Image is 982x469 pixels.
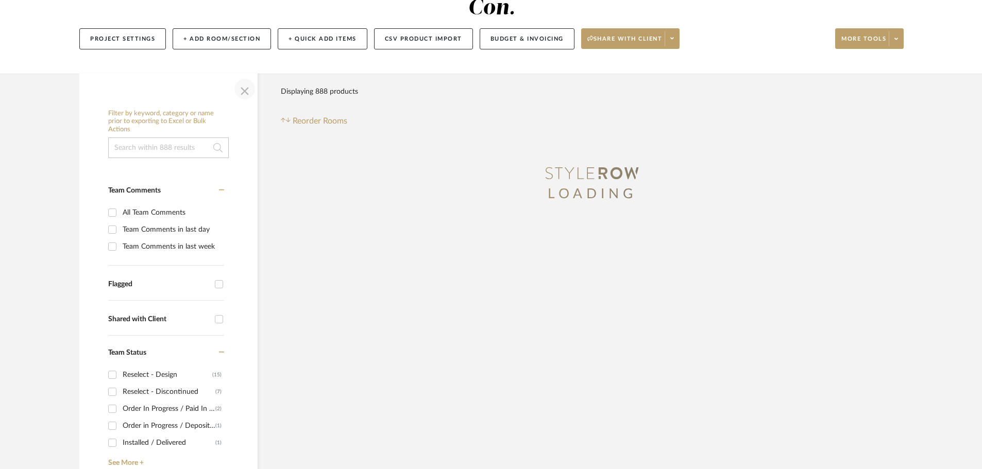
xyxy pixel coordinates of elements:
[548,187,636,201] span: LOADING
[108,110,229,134] h6: Filter by keyword, category or name prior to exporting to Excel or Bulk Actions
[108,137,229,158] input: Search within 888 results
[108,349,146,356] span: Team Status
[278,28,367,49] button: + Quick Add Items
[215,384,222,400] div: (7)
[281,81,358,102] div: Displaying 888 products
[841,35,886,50] span: More tools
[215,435,222,451] div: (1)
[123,238,222,255] div: Team Comments in last week
[212,367,222,383] div: (15)
[123,384,215,400] div: Reselect - Discontinued
[123,435,215,451] div: Installed / Delivered
[374,28,473,49] button: CSV Product Import
[106,451,224,467] a: See More +
[480,28,574,49] button: Budget & Invoicing
[835,28,904,49] button: More tools
[123,401,215,417] div: Order In Progress / Paid In Full w/ Freight, No Balance due
[123,221,222,238] div: Team Comments in last day
[123,367,212,383] div: Reselect - Design
[234,79,255,99] button: Close
[123,418,215,434] div: Order in Progress / Deposit Paid / Balance due
[108,280,210,289] div: Flagged
[215,401,222,417] div: (2)
[108,315,210,324] div: Shared with Client
[293,115,347,127] span: Reorder Rooms
[173,28,271,49] button: + Add Room/Section
[281,115,347,127] button: Reorder Rooms
[79,28,166,49] button: Project Settings
[581,28,680,49] button: Share with client
[587,35,663,50] span: Share with client
[215,418,222,434] div: (1)
[108,187,161,194] span: Team Comments
[123,204,222,221] div: All Team Comments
